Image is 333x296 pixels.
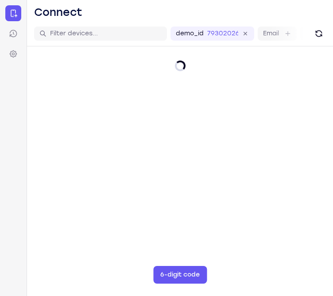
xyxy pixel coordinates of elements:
button: 6-digit code [153,266,207,284]
a: Connect [5,5,21,21]
h1: Connect [34,5,82,19]
a: Settings [5,46,21,62]
label: Email [263,29,279,38]
input: Filter devices... [50,29,162,38]
button: Refresh [312,27,326,41]
label: demo_id [176,29,204,38]
a: Sessions [5,26,21,42]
